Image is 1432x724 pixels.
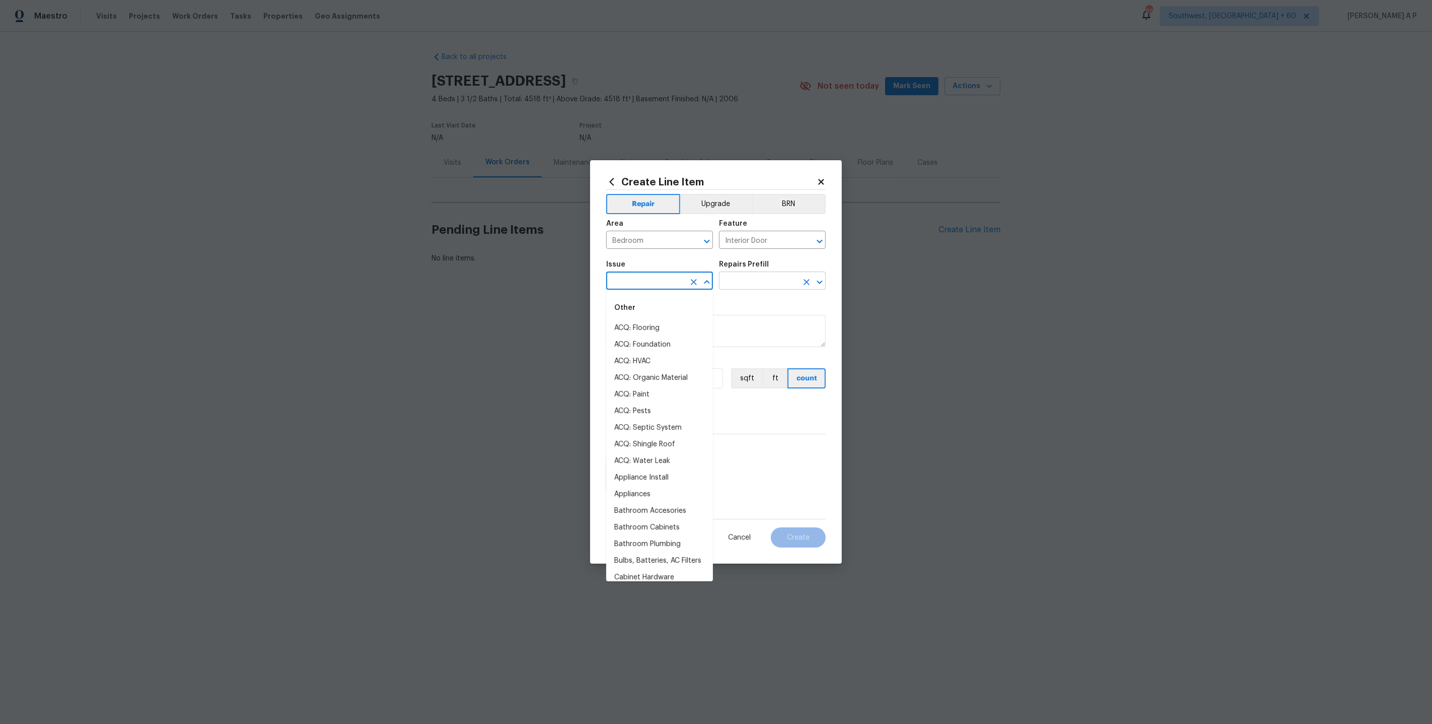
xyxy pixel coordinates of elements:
[787,368,826,388] button: count
[728,534,751,542] span: Cancel
[712,528,767,548] button: Cancel
[719,220,747,227] h5: Feature
[787,534,810,542] span: Create
[606,176,817,187] h2: Create Line Item
[606,553,713,569] li: Bulbs, Batteries, AC Filters
[680,194,752,214] button: Upgrade
[719,261,769,268] h5: Repairs Prefill
[606,420,713,436] li: ACQ: Septic System
[606,503,713,519] li: Bathroom Accesories
[700,275,714,289] button: Close
[762,368,787,388] button: ft
[731,368,762,388] button: sqft
[606,337,713,353] li: ACQ: Foundation
[606,261,625,268] h5: Issue
[752,194,826,214] button: BRN
[606,519,713,536] li: Bathroom Cabinets
[606,194,680,214] button: Repair
[606,296,713,320] div: Other
[800,275,814,289] button: Clear
[700,234,714,248] button: Open
[606,220,623,227] h5: Area
[687,275,701,289] button: Clear
[606,353,713,370] li: ACQ: HVAC
[606,403,713,420] li: ACQ: Pests
[606,370,713,386] li: ACQ: Organic Material
[606,486,713,503] li: Appliances
[813,234,827,248] button: Open
[606,386,713,403] li: ACQ: Paint
[606,569,713,586] li: Cabinet Hardware
[606,536,713,553] li: Bathroom Plumbing
[606,470,713,486] li: Appliance Install
[606,453,713,470] li: ACQ: Water Leak
[606,436,713,453] li: ACQ: Shingle Roof
[606,320,713,337] li: ACQ: Flooring
[771,528,826,548] button: Create
[813,275,827,289] button: Open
